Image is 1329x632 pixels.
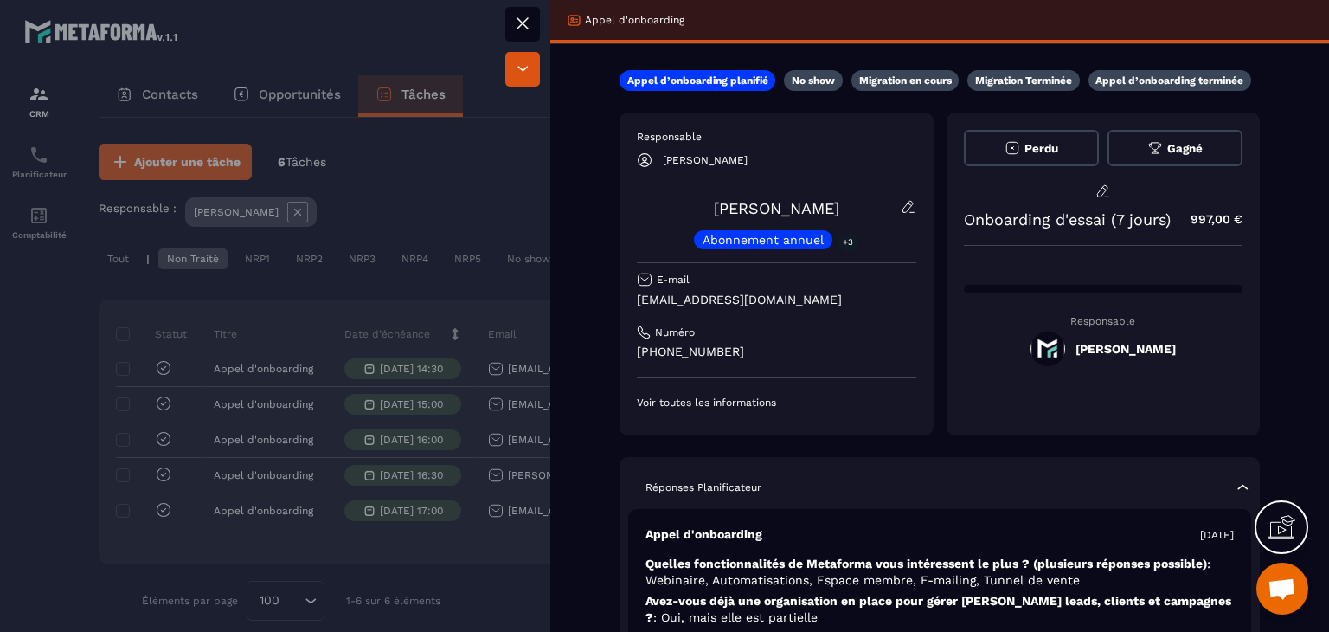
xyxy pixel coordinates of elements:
p: Appel d’onboarding planifié [627,74,768,87]
p: [EMAIL_ADDRESS][DOMAIN_NAME] [637,292,916,308]
button: Gagné [1107,130,1242,166]
span: Gagné [1167,142,1203,155]
a: [PERSON_NAME] [714,199,839,217]
p: Appel d’onboarding terminée [1095,74,1243,87]
p: Voir toutes les informations [637,396,916,410]
p: Responsable [637,130,916,144]
p: Avez-vous déjà une organisation en place pour gérer [PERSON_NAME] leads, clients et campagnes ? [645,593,1234,626]
p: E-mail [657,273,690,287]
p: Responsable [964,315,1243,327]
p: Réponses Planificateur [645,480,761,494]
p: [DATE] [1200,528,1234,542]
p: Quelles fonctionnalités de Metaforma vous intéressent le plus ? (plusieurs réponses possible) [645,556,1234,589]
a: Ouvrir le chat [1256,563,1308,615]
p: Abonnement annuel [703,234,824,246]
span: : Oui, mais elle est partielle [653,610,818,624]
p: Onboarding d'essai (7 jours) [964,210,1171,229]
button: Perdu [964,130,1099,166]
p: Migration Terminée [975,74,1072,87]
p: Appel d'onboarding [585,13,684,27]
h5: [PERSON_NAME] [1075,342,1176,356]
p: Numéro [655,326,695,339]
p: Appel d'onboarding [645,526,762,543]
p: Migration en cours [859,74,952,87]
p: [PHONE_NUMBER] [637,344,916,360]
p: [PERSON_NAME] [663,154,748,166]
p: 997,00 € [1173,203,1242,236]
p: +3 [837,233,859,251]
p: No show [792,74,835,87]
span: Perdu [1024,142,1058,155]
